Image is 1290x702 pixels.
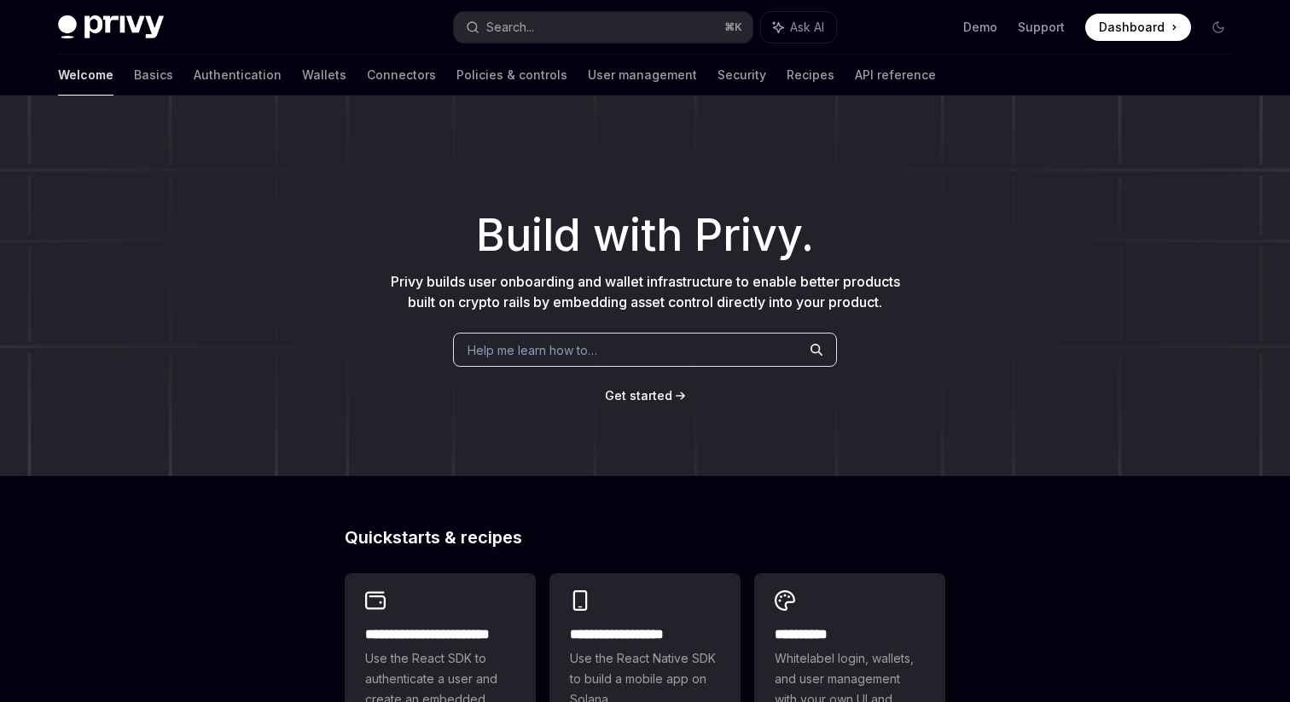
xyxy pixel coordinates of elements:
[134,55,173,96] a: Basics
[194,55,282,96] a: Authentication
[367,55,436,96] a: Connectors
[1018,19,1065,36] a: Support
[58,55,113,96] a: Welcome
[391,273,900,310] span: Privy builds user onboarding and wallet infrastructure to enable better products built on crypto ...
[761,12,836,43] button: Ask AI
[468,341,597,359] span: Help me learn how to…
[1099,19,1165,36] span: Dashboard
[605,387,672,404] a: Get started
[58,15,164,39] img: dark logo
[963,19,997,36] a: Demo
[456,55,567,96] a: Policies & controls
[486,17,534,38] div: Search...
[345,529,522,546] span: Quickstarts & recipes
[1205,14,1232,41] button: Toggle dark mode
[454,12,752,43] button: Search...⌘K
[302,55,346,96] a: Wallets
[718,55,766,96] a: Security
[1085,14,1191,41] a: Dashboard
[787,55,834,96] a: Recipes
[790,19,824,36] span: Ask AI
[724,20,742,34] span: ⌘ K
[855,55,936,96] a: API reference
[588,55,697,96] a: User management
[605,388,672,403] span: Get started
[476,220,814,251] span: Build with Privy.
